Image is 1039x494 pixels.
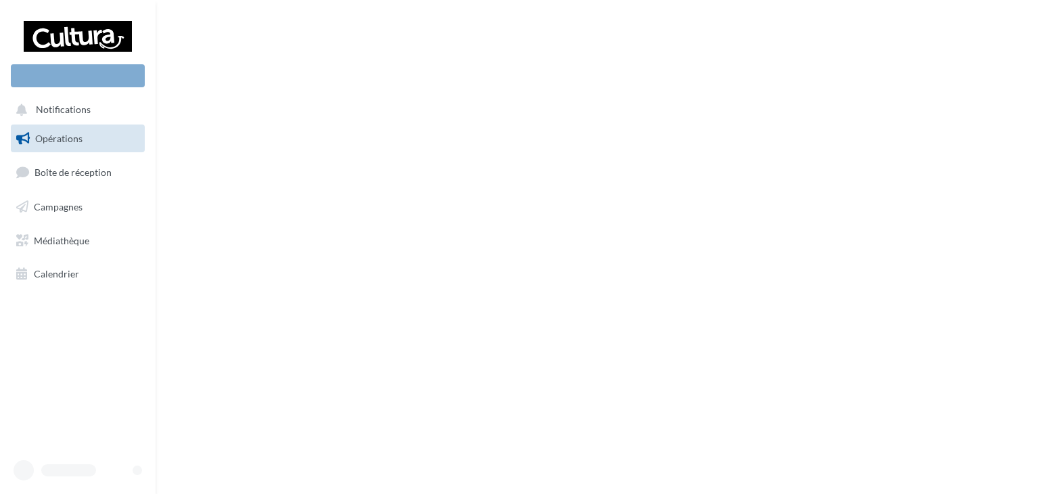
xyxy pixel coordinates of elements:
a: Boîte de réception [8,158,147,187]
a: Calendrier [8,260,147,288]
div: Nouvelle campagne [11,64,145,87]
span: Médiathèque [34,234,89,246]
span: Notifications [36,104,91,116]
a: Médiathèque [8,227,147,255]
span: Opérations [35,133,83,144]
span: Campagnes [34,201,83,212]
a: Opérations [8,125,147,153]
span: Calendrier [34,268,79,279]
a: Campagnes [8,193,147,221]
span: Boîte de réception [34,166,112,178]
